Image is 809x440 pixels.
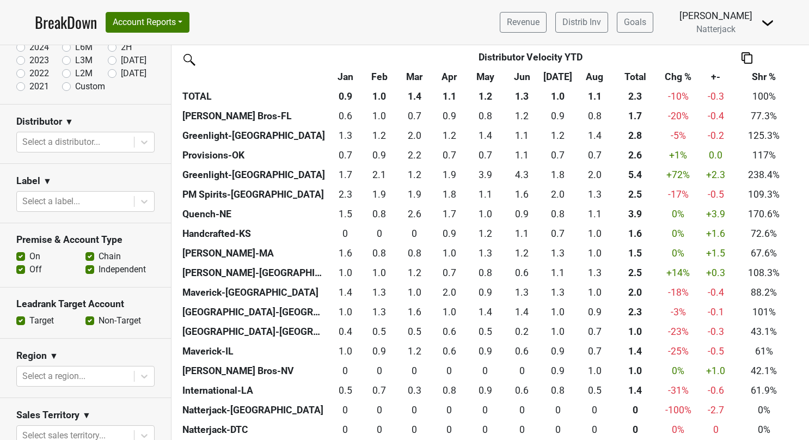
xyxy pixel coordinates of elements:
th: Mar: activate to sort column ascending [396,67,433,87]
td: 0.7358823529411764 [433,263,465,283]
label: 2024 [29,41,49,54]
label: 2H [121,41,132,54]
td: 0 [396,224,433,243]
td: 0.6755555555555555 [577,145,613,165]
span: Natterjack [696,24,736,34]
div: 2.0 [436,285,463,300]
td: 1.1233333333333335 [577,204,613,224]
div: +3.9 [701,207,730,221]
th: 2.835867346938776 [613,126,658,145]
td: 0.7966666666666666 [362,204,396,224]
td: 1.7464705882352942 [433,204,465,224]
div: 1.0 [579,285,610,300]
th: Jul: activate to sort column ascending [539,67,576,87]
th: Total: activate to sort column ascending [613,67,658,87]
div: 1.3 [365,305,394,319]
button: Account Reports [106,12,189,33]
div: 0.7 [542,227,574,241]
td: 1.9441666666666666 [396,185,433,204]
th: [GEOGRAPHIC_DATA]-[GEOGRAPHIC_DATA] [180,302,328,322]
h3: Premise & Account Type [16,234,155,246]
div: 2.5 [616,187,655,201]
td: 1.9761428571428572 [433,283,465,302]
div: +0.3 [701,266,730,280]
div: 1.2 [399,168,430,182]
td: 1.108 [505,224,540,243]
div: 0.8 [579,109,610,123]
div: 0.9 [542,109,574,123]
div: 5.4 [616,168,655,182]
label: Off [29,263,42,276]
div: [PERSON_NAME] [679,9,752,23]
td: 2.183194444444444 [396,145,433,165]
td: 1.018888888888889 [577,224,613,243]
td: 72.6% [733,224,795,243]
div: 1.1 [468,187,502,201]
td: +72 % [658,165,698,185]
div: -0.2 [701,129,730,143]
td: 0 % [658,243,698,263]
h3: Distributor [16,116,62,127]
h3: Region [16,350,47,362]
div: 1.2 [399,266,430,280]
th: 1.2 [465,87,504,106]
td: 0.9364406779661016 [433,106,465,126]
td: 1.8585 [433,165,465,185]
div: 0.9 [436,227,463,241]
td: -20 % [658,106,698,126]
div: 1.1 [507,129,537,143]
td: +14 % [658,263,698,283]
th: 2.3 [613,87,658,106]
div: 2.6 [399,207,430,221]
th: 1.0 [362,87,396,106]
th: 1.3 [505,87,540,106]
th: 2.4512765957446807 [613,263,658,283]
div: 0.6 [331,109,360,123]
label: 2022 [29,67,49,80]
div: 1.0 [331,266,360,280]
td: 0.9562962962962963 [362,106,396,126]
td: 0.9833333333333333 [433,243,465,263]
td: 1.7465217391304348 [328,165,363,185]
td: 0 [362,224,396,243]
span: ▼ [65,115,73,129]
span: ▼ [50,350,58,363]
th: [PERSON_NAME] Bros-FL [180,106,328,126]
div: 1.9 [399,187,430,201]
th: Apr: activate to sort column ascending [433,67,465,87]
div: 1.2 [542,129,574,143]
td: 1.3484545454545456 [505,283,540,302]
label: [DATE] [121,54,146,67]
td: 1.23 [396,165,433,185]
label: [DATE] [121,67,146,80]
label: 2023 [29,54,49,67]
th: Maverick-[GEOGRAPHIC_DATA] [180,283,328,302]
div: 2.6 [616,148,655,162]
th: +-: activate to sort column ascending [698,67,733,87]
div: 2.2 [399,148,430,162]
div: 0 [399,227,430,241]
th: Aug: activate to sort column ascending [577,67,613,87]
td: 1 [362,263,396,283]
th: &nbsp;: activate to sort column ascending [180,67,328,87]
th: Greenlight-[GEOGRAPHIC_DATA] [180,126,328,145]
td: 100% [733,87,795,106]
td: 1.1284615384615384 [465,185,504,204]
div: 1.3 [331,129,360,143]
label: 2021 [29,80,49,93]
td: 1.126111111111111 [505,145,540,165]
td: 1.1945833333333333 [505,243,540,263]
td: 0.9485714285714286 [539,106,576,126]
th: Distributor Velocity YTD [362,47,698,67]
h3: Sales Territory [16,410,79,421]
div: 0.7 [468,148,502,162]
div: 4.3 [507,168,537,182]
td: 1.4315686274509805 [465,126,504,145]
div: 0.9 [507,207,537,221]
td: 1.3636363636363635 [505,302,540,322]
td: 1.1391666666666667 [539,263,576,283]
td: 0.8703333333333334 [577,302,613,322]
div: -0.5 [701,187,730,201]
div: 2.8 [616,129,655,143]
img: filter [180,50,197,68]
